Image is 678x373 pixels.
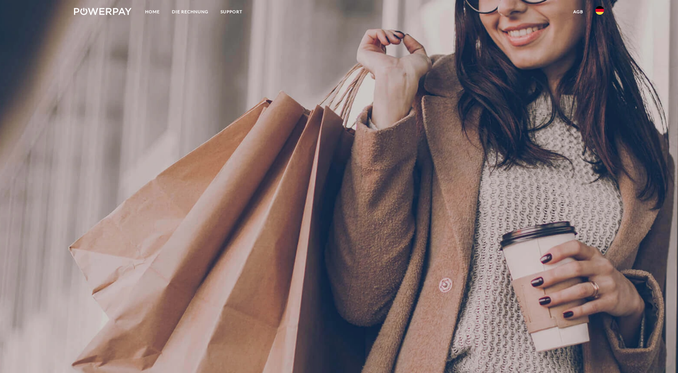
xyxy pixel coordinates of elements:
[595,6,604,15] img: de
[139,5,166,18] a: Home
[567,5,589,18] a: agb
[214,5,248,18] a: SUPPORT
[74,8,132,15] img: logo-powerpay-white.svg
[166,5,214,18] a: DIE RECHNUNG
[649,344,672,367] iframe: Schaltfläche zum Öffnen des Messaging-Fensters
